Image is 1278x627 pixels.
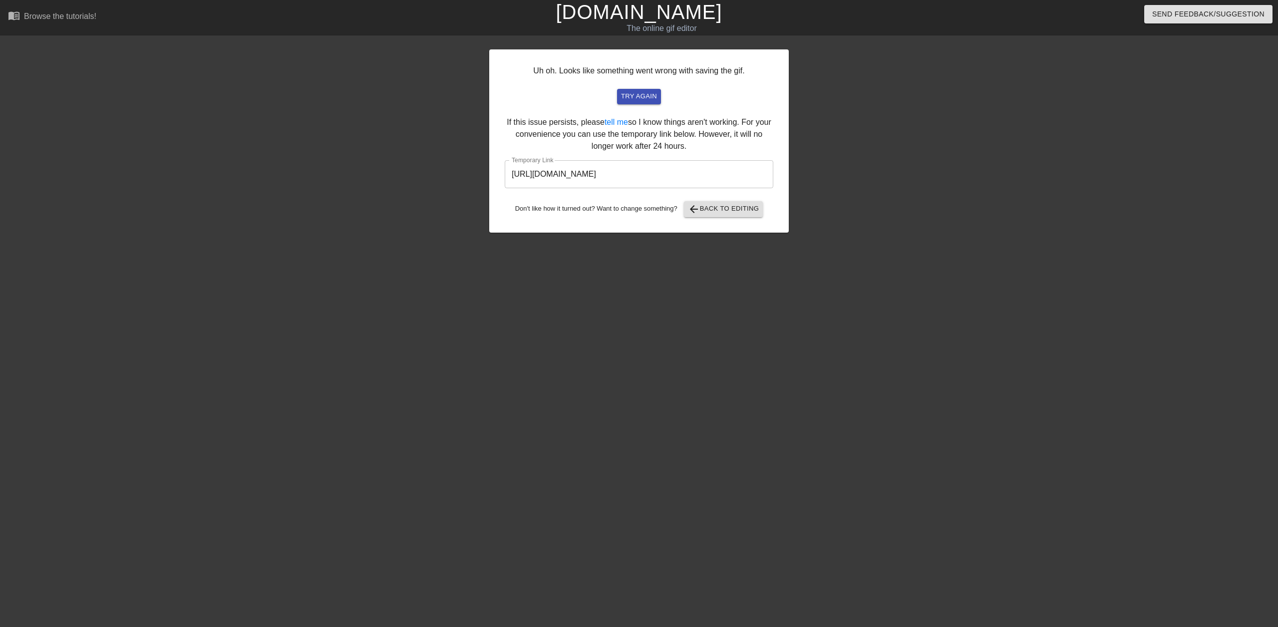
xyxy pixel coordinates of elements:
div: Browse the tutorials! [24,12,96,20]
input: bare [505,160,773,188]
div: Uh oh. Looks like something went wrong with saving the gif. If this issue persists, please so I k... [489,49,789,233]
span: Send Feedback/Suggestion [1152,8,1265,20]
div: The online gif editor [431,22,892,34]
button: Back to Editing [684,201,763,217]
button: try again [617,89,661,104]
a: [DOMAIN_NAME] [556,1,722,23]
span: menu_book [8,9,20,21]
div: Don't like how it turned out? Want to change something? [505,201,773,217]
span: arrow_back [688,203,700,215]
span: Back to Editing [688,203,759,215]
button: Send Feedback/Suggestion [1144,5,1273,23]
span: try again [621,91,657,102]
a: tell me [605,118,628,126]
a: Browse the tutorials! [8,9,96,25]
